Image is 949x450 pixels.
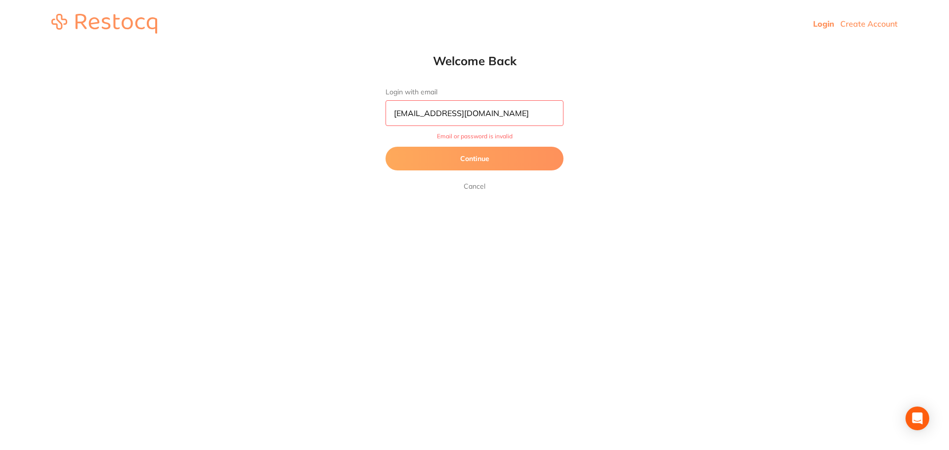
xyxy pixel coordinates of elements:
[386,133,563,140] span: Email or password is invalid
[386,147,563,170] button: Continue
[906,407,929,430] div: Open Intercom Messenger
[462,180,487,192] a: Cancel
[366,53,583,68] h1: Welcome Back
[840,19,898,29] a: Create Account
[813,19,834,29] a: Login
[386,88,563,96] label: Login with email
[51,14,157,34] img: restocq_logo.svg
